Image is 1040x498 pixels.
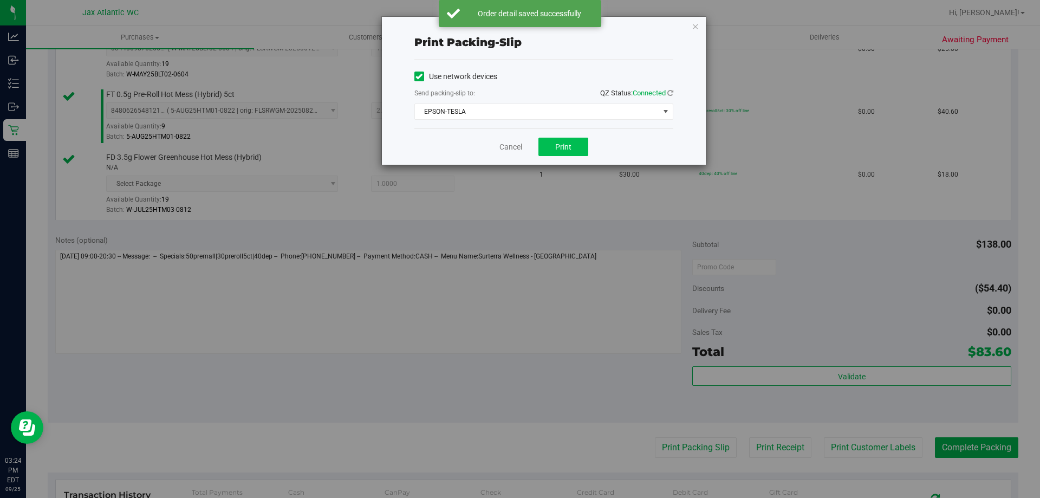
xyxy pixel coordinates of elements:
[414,88,475,98] label: Send packing-slip to:
[415,104,659,119] span: EPSON-TESLA
[633,89,666,97] span: Connected
[555,143,571,151] span: Print
[499,141,522,153] a: Cancel
[538,138,588,156] button: Print
[414,36,522,49] span: Print packing-slip
[466,8,593,19] div: Order detail saved successfully
[11,411,43,444] iframe: Resource center
[600,89,673,97] span: QZ Status:
[414,71,497,82] label: Use network devices
[659,104,672,119] span: select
